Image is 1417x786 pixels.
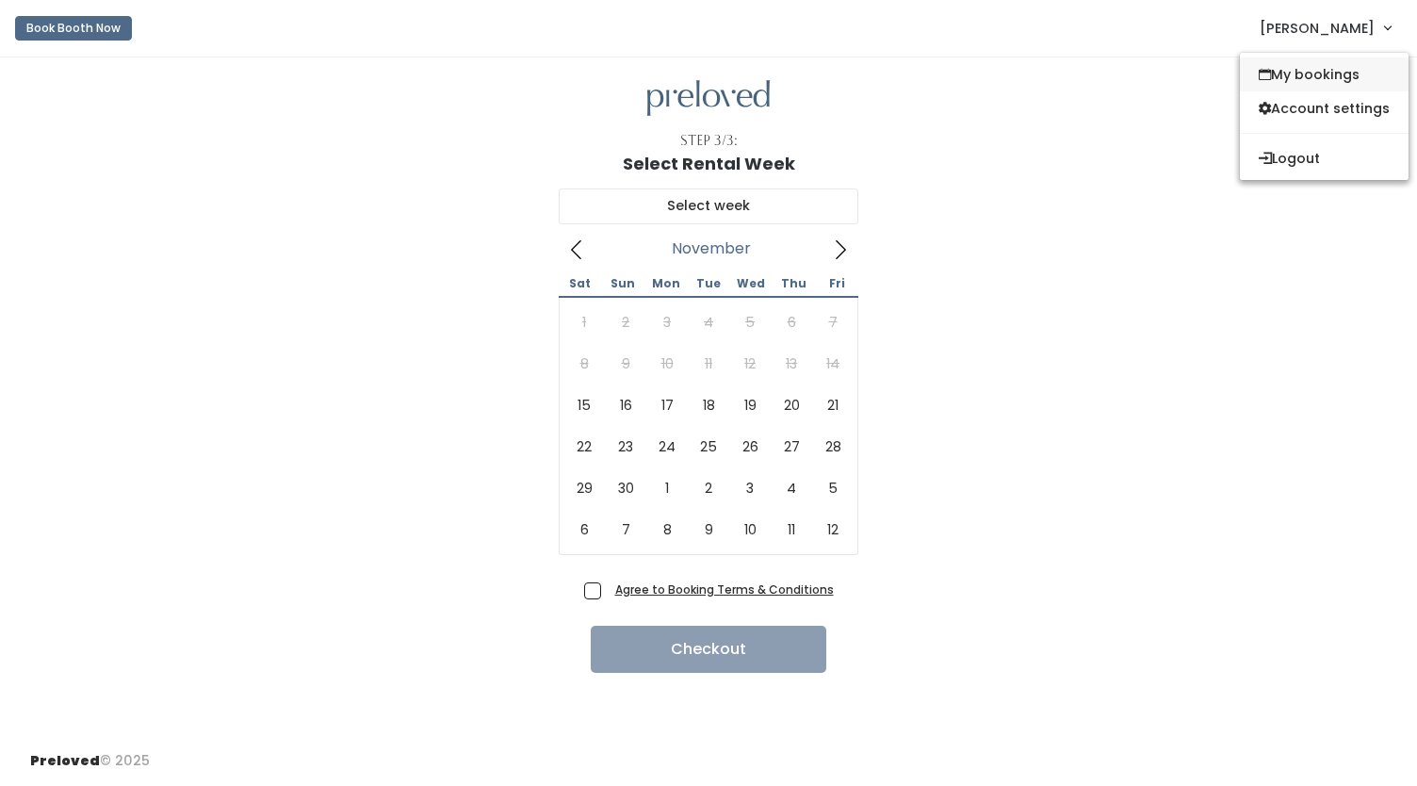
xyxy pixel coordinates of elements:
span: Wed [730,278,773,289]
span: November 23, 2025 [605,426,646,467]
span: November 18, 2025 [688,385,729,426]
button: Book Booth Now [15,16,132,41]
span: November 17, 2025 [646,385,688,426]
div: Step 3/3: [680,131,738,151]
span: November 19, 2025 [729,385,771,426]
span: December 12, 2025 [812,509,854,550]
span: [PERSON_NAME] [1260,18,1375,39]
a: My bookings [1240,57,1409,91]
button: Logout [1240,141,1409,175]
span: Preloved [30,751,100,770]
span: November [672,245,751,253]
span: November 27, 2025 [771,426,812,467]
span: December 11, 2025 [771,509,812,550]
span: December 9, 2025 [688,509,729,550]
span: December 7, 2025 [605,509,646,550]
span: Mon [644,278,687,289]
a: Account settings [1240,91,1409,125]
span: December 1, 2025 [646,467,688,509]
span: December 10, 2025 [729,509,771,550]
a: Book Booth Now [15,8,132,49]
span: Sat [559,278,601,289]
img: preloved logo [647,80,770,117]
span: December 8, 2025 [646,509,688,550]
span: November 22, 2025 [563,426,605,467]
input: Select week [559,188,858,224]
span: December 5, 2025 [812,467,854,509]
span: November 24, 2025 [646,426,688,467]
span: November 25, 2025 [688,426,729,467]
button: Checkout [591,626,826,673]
span: November 26, 2025 [729,426,771,467]
a: Agree to Booking Terms & Conditions [615,581,834,598]
span: November 16, 2025 [605,385,646,426]
span: November 29, 2025 [563,467,605,509]
div: © 2025 [30,736,150,771]
span: Fri [816,278,858,289]
span: November 30, 2025 [605,467,646,509]
span: December 3, 2025 [729,467,771,509]
span: November 15, 2025 [563,385,605,426]
span: Sun [601,278,643,289]
span: December 6, 2025 [563,509,605,550]
a: [PERSON_NAME] [1241,8,1409,48]
span: November 28, 2025 [812,426,854,467]
h1: Select Rental Week [623,155,795,173]
span: November 21, 2025 [812,385,854,426]
span: Thu [773,278,815,289]
span: Tue [687,278,729,289]
span: December 2, 2025 [688,467,729,509]
span: December 4, 2025 [771,467,812,509]
span: November 20, 2025 [771,385,812,426]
